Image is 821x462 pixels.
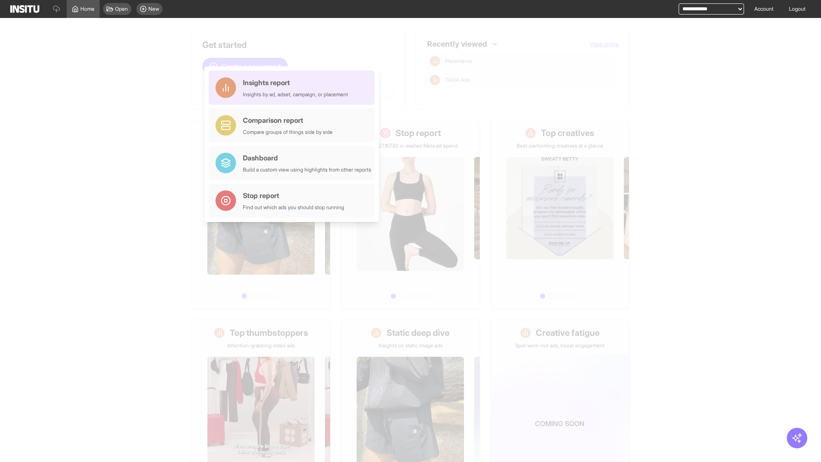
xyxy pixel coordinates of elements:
[243,166,371,173] div: Build a custom view using highlights from other reports
[243,204,344,211] div: Find out which ads you should stop running
[243,153,371,163] div: Dashboard
[243,115,333,125] div: Comparison report
[243,129,333,136] div: Compare groups of things side by side
[148,6,159,12] span: New
[115,6,128,12] span: Open
[243,91,348,98] div: Insights by ad, adset, campaign, or placement
[243,190,344,201] div: Stop report
[243,77,348,88] div: Insights report
[80,6,95,12] span: Home
[10,5,39,13] img: Logo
